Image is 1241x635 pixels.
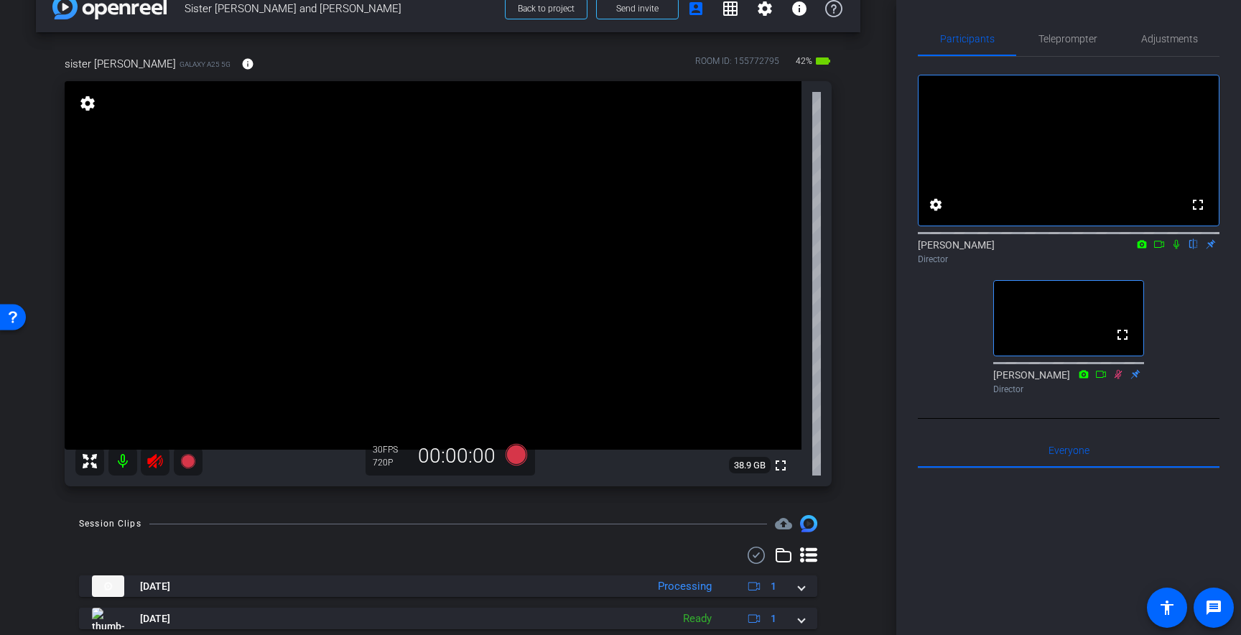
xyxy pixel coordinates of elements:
[383,445,398,455] span: FPS
[771,579,776,594] span: 1
[518,4,575,14] span: Back to project
[180,59,231,70] span: Galaxy A25 5G
[794,50,814,73] span: 42%
[79,608,817,629] mat-expansion-panel-header: thumb-nail[DATE]Ready1
[729,457,771,474] span: 38.9 GB
[78,95,98,112] mat-icon: settings
[140,611,170,626] span: [DATE]
[918,238,1219,266] div: [PERSON_NAME]
[772,457,789,474] mat-icon: fullscreen
[1049,445,1089,455] span: Everyone
[1114,326,1131,343] mat-icon: fullscreen
[676,611,719,627] div: Ready
[775,515,792,532] mat-icon: cloud_upload
[65,56,176,72] span: sister [PERSON_NAME]
[616,3,659,14] span: Send invite
[409,444,505,468] div: 00:00:00
[814,52,832,70] mat-icon: battery_std
[993,383,1144,396] div: Director
[993,368,1144,396] div: [PERSON_NAME]
[79,575,817,597] mat-expansion-panel-header: thumb-nail[DATE]Processing1
[940,34,995,44] span: Participants
[695,55,779,75] div: ROOM ID: 155772795
[1189,196,1207,213] mat-icon: fullscreen
[918,253,1219,266] div: Director
[373,457,409,468] div: 720P
[651,578,719,595] div: Processing
[775,515,792,532] span: Destinations for your clips
[1141,34,1198,44] span: Adjustments
[241,57,254,70] mat-icon: info
[1185,237,1202,250] mat-icon: flip
[1205,599,1222,616] mat-icon: message
[927,196,944,213] mat-icon: settings
[92,575,124,597] img: thumb-nail
[92,608,124,629] img: thumb-nail
[771,611,776,626] span: 1
[79,516,141,531] div: Session Clips
[373,444,409,455] div: 30
[800,515,817,532] img: Session clips
[1038,34,1097,44] span: Teleprompter
[1158,599,1176,616] mat-icon: accessibility
[140,579,170,594] span: [DATE]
